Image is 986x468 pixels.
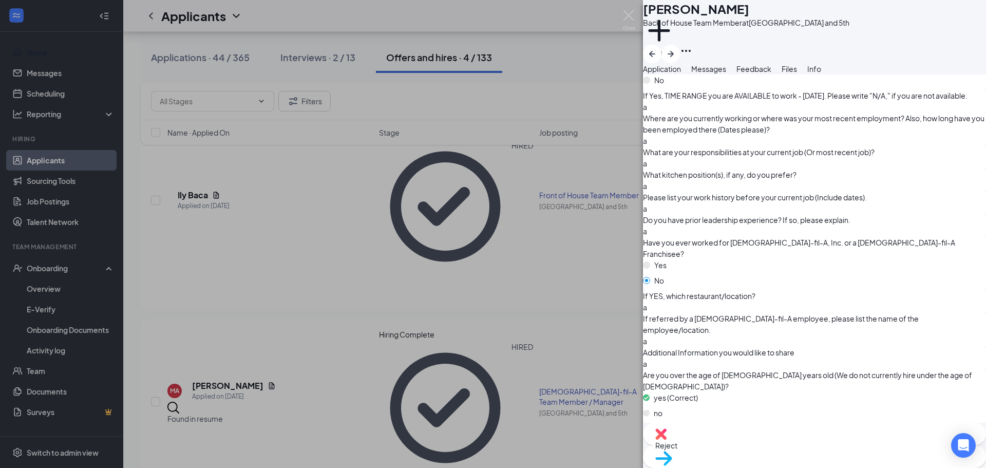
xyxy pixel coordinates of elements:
[655,440,974,451] span: Reject
[665,48,677,60] svg: ArrowRight
[654,275,664,286] span: No
[643,369,986,392] span: Are you over the age of [DEMOGRAPHIC_DATA] years old (We do not currently hire under the age of [...
[643,158,986,169] span: a
[643,313,986,335] span: If referred by a [DEMOGRAPHIC_DATA]-fil-A employee, please list the name of the employee/location.
[654,74,664,86] span: No
[691,64,726,73] span: Messages
[643,90,968,101] span: If Yes, TIME RANGE you are AVAILABLE to work - [DATE]. Please write "N/A," if you are not available.
[654,407,662,419] span: no
[646,48,658,60] svg: ArrowLeftNew
[643,237,986,259] span: Have you ever worked for [DEMOGRAPHIC_DATA]-fil-A, Inc. or a [DEMOGRAPHIC_DATA]-fil-A Franchisee?
[680,45,692,57] svg: Ellipses
[736,64,771,73] span: Feedback
[643,203,986,214] span: a
[643,347,794,358] span: Additional Information you would like to share
[643,14,675,47] svg: Plus
[654,259,667,271] span: Yes
[643,17,849,28] div: Back of House Team Member at [GEOGRAPHIC_DATA] and 5th
[643,135,986,146] span: a
[661,45,680,63] button: ArrowRight
[643,64,681,73] span: Application
[643,214,850,226] span: Do you have prior leadership experience? If so, please explain.
[643,290,755,302] span: If YES, which restaurant/location?
[654,392,698,403] span: yes (Correct)
[782,64,797,73] span: Files
[951,433,976,458] div: Open Intercom Messenger
[643,101,986,113] span: a
[643,192,867,203] span: Please list your work history before your current job (Include dates).
[643,226,986,237] span: a
[643,358,986,369] span: a
[643,146,875,158] span: What are your responsibilities at your current job (Or most recent job)?
[643,169,797,180] span: What kitchen position(s), if any, do you prefer?
[643,335,986,347] span: a
[643,113,986,135] span: Where are you currently working or where was your most recent employment? Also, how long have you...
[643,302,986,313] span: a
[643,14,675,58] button: PlusAdd a tag
[807,64,821,73] span: Info
[643,45,661,63] button: ArrowLeftNew
[643,180,986,192] span: a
